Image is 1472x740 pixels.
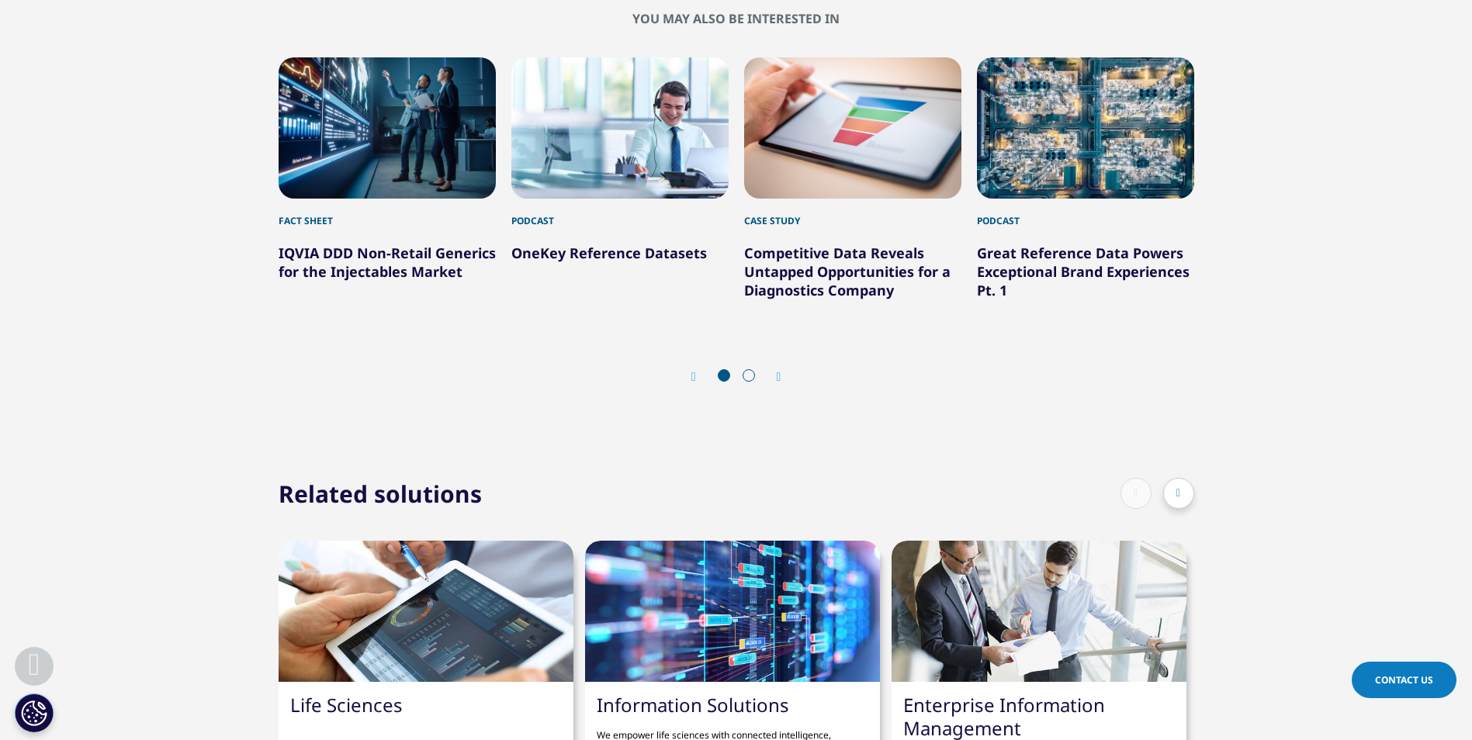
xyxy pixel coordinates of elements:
[15,693,54,732] button: Cookies Settings
[279,11,1194,26] h2: You may also be interested in
[511,199,729,228] div: Podcast
[279,478,482,510] h2: Related solutions
[279,244,496,281] a: IQVIA DDD Non-Retail Generics for the Injectables Market
[597,692,789,718] a: Information Solutions
[977,244,1190,299] a: Great Reference Data Powers Exceptional Brand Experiences Pt. 1
[691,369,712,384] div: Previous slide
[977,199,1194,228] div: Podcast
[279,57,496,299] div: 1 / 6
[511,244,707,262] a: OneKey Reference Datasets
[290,692,403,718] a: Life Sciences
[744,199,961,228] div: Case Study
[977,57,1194,299] div: 4 / 6
[744,244,951,299] a: Competitive Data Reveals Untapped Opportunities for a Diagnostics Company
[1352,662,1456,698] a: Contact Us
[279,199,496,228] div: Fact Sheet
[1375,673,1433,686] span: Contact Us
[744,57,961,299] div: 3 / 6
[511,57,729,299] div: 2 / 6
[761,369,781,384] div: Next slide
